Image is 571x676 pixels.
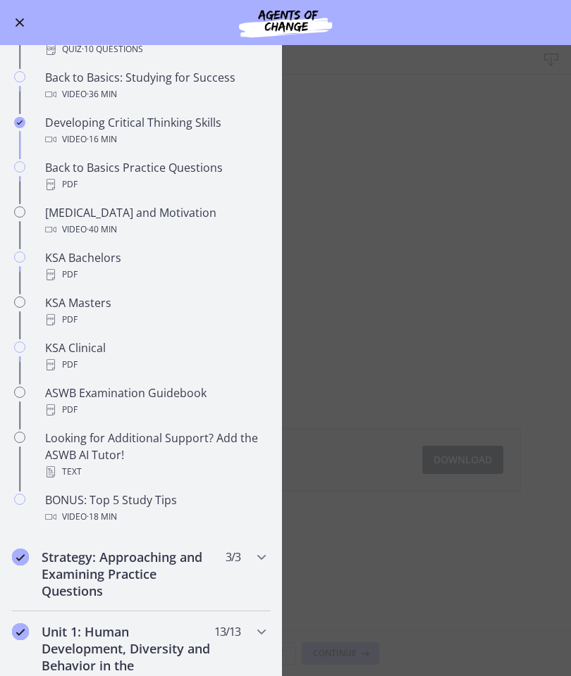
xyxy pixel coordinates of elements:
[201,6,370,39] img: Agents of Change
[45,204,265,238] div: [MEDICAL_DATA] and Motivation
[12,549,29,565] i: Completed
[45,463,265,480] div: Text
[45,114,265,148] div: Developing Critical Thinking Skills
[226,549,240,565] span: 3 / 3
[87,131,117,148] span: · 16 min
[14,117,25,128] i: Completed
[45,492,265,525] div: BONUS: Top 5 Study Tips
[45,249,265,283] div: KSA Bachelors
[45,131,265,148] div: Video
[45,159,265,193] div: Back to Basics Practice Questions
[214,623,240,640] span: 13 / 13
[45,221,265,238] div: Video
[45,430,265,480] div: Looking for Additional Support? Add the ASWB AI Tutor!
[45,266,265,283] div: PDF
[82,41,143,58] span: · 10 Questions
[87,508,117,525] span: · 18 min
[45,401,265,418] div: PDF
[12,623,29,640] i: Completed
[45,356,265,373] div: PDF
[11,14,28,31] button: Enable menu
[45,294,265,328] div: KSA Masters
[45,339,265,373] div: KSA Clinical
[45,69,265,103] div: Back to Basics: Studying for Success
[45,508,265,525] div: Video
[45,176,265,193] div: PDF
[45,86,265,103] div: Video
[87,86,117,103] span: · 36 min
[45,311,265,328] div: PDF
[45,41,265,58] div: Quiz
[87,221,117,238] span: · 40 min
[45,384,265,418] div: ASWB Examination Guidebook
[42,549,214,599] h2: Strategy: Approaching and Examining Practice Questions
